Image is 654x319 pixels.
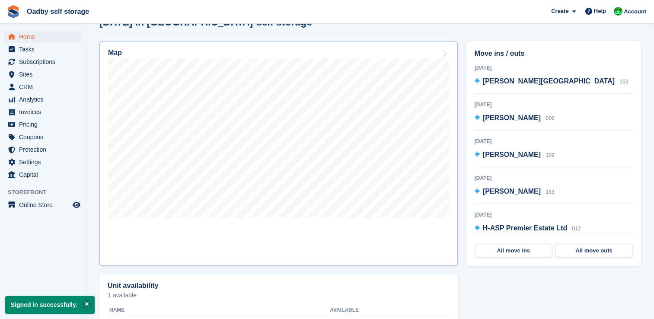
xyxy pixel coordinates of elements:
[614,7,622,16] img: Stephanie
[19,106,71,118] span: Invoices
[99,41,458,266] a: Map
[546,152,554,158] span: 109
[19,169,71,181] span: Capital
[8,188,86,197] span: Storefront
[475,186,555,198] a: [PERSON_NAME] 163
[475,48,633,59] h2: Move ins / outs
[4,81,82,93] a: menu
[19,156,71,168] span: Settings
[4,106,82,118] a: menu
[108,49,122,57] h2: Map
[4,68,82,80] a: menu
[108,292,450,298] p: 1 available
[475,101,633,108] div: [DATE]
[19,81,71,93] span: CRM
[619,79,628,85] span: 152
[19,31,71,43] span: Home
[475,137,633,145] div: [DATE]
[4,31,82,43] a: menu
[19,199,71,211] span: Online Store
[4,144,82,156] a: menu
[108,282,158,290] h2: Unit availability
[483,77,615,85] span: [PERSON_NAME][GEOGRAPHIC_DATA]
[4,169,82,181] a: menu
[555,244,632,258] a: All move outs
[624,7,646,16] span: Account
[108,303,330,317] th: Name
[572,226,581,232] span: 012
[23,4,93,19] a: Oadby self storage
[551,7,568,16] span: Create
[546,189,554,195] span: 163
[4,199,82,211] a: menu
[475,150,555,161] a: [PERSON_NAME] 109
[19,131,71,143] span: Coupons
[475,113,555,124] a: [PERSON_NAME] 006
[475,244,552,258] a: All move ins
[4,118,82,131] a: menu
[19,144,71,156] span: Protection
[483,224,567,232] span: H-ASP Premier Estate Ltd
[4,156,82,168] a: menu
[475,211,633,219] div: [DATE]
[19,56,71,68] span: Subscriptions
[4,93,82,105] a: menu
[4,131,82,143] a: menu
[19,118,71,131] span: Pricing
[475,174,633,182] div: [DATE]
[5,296,95,314] p: Signed in successfully.
[475,223,581,234] a: H-ASP Premier Estate Ltd 012
[19,68,71,80] span: Sites
[7,5,20,18] img: stora-icon-8386f47178a22dfd0bd8f6a31ec36ba5ce8667c1dd55bd0f319d3a0aa187defe.svg
[19,93,71,105] span: Analytics
[483,188,541,195] span: [PERSON_NAME]
[483,151,541,158] span: [PERSON_NAME]
[19,43,71,55] span: Tasks
[546,115,554,121] span: 006
[475,76,628,87] a: [PERSON_NAME][GEOGRAPHIC_DATA] 152
[4,43,82,55] a: menu
[475,64,633,72] div: [DATE]
[594,7,606,16] span: Help
[4,56,82,68] a: menu
[330,303,403,317] th: Available
[483,114,541,121] span: [PERSON_NAME]
[71,200,82,210] a: Preview store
